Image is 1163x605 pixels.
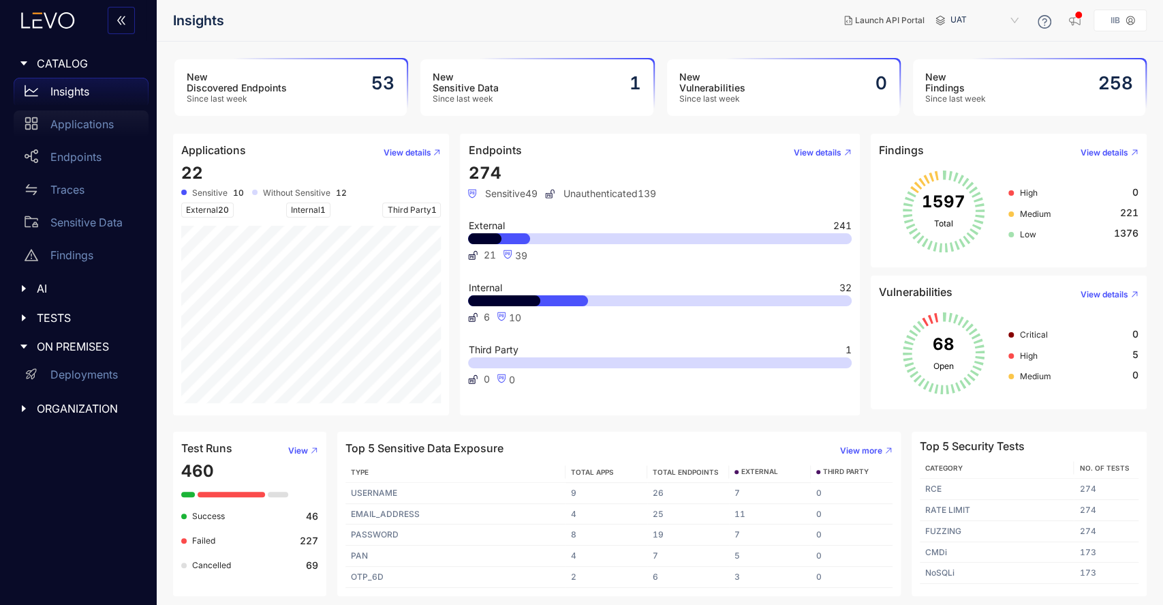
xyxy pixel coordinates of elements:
span: 0 [508,374,514,385]
h3: New Findings [925,72,986,93]
td: 173 [1074,542,1138,563]
span: Insights [173,13,224,29]
span: External [468,221,504,231]
td: 4 [565,546,647,567]
h4: Top 5 Sensitive Data Exposure [345,442,503,454]
span: Launch API Portal [855,16,925,25]
span: 1376 [1114,228,1138,239]
span: caret-right [19,342,29,351]
span: 22 [181,163,203,183]
span: Internal [468,283,501,293]
b: 10 [233,188,244,198]
span: Since last week [187,94,287,104]
span: warning [25,248,38,262]
span: CATALOG [37,57,138,70]
td: 0 [811,504,893,525]
span: 0 [483,374,489,385]
span: UAT [950,10,1021,31]
p: IIB [1111,16,1120,25]
div: AI [8,274,149,303]
span: Third Party [468,345,518,355]
td: 7 [647,546,729,567]
span: 1 [320,205,326,215]
td: 2 [565,567,647,588]
p: Applications [50,118,114,130]
span: caret-right [19,284,29,293]
b: 227 [300,535,318,546]
h2: 53 [371,73,394,93]
span: caret-right [19,59,29,68]
a: Deployments [14,361,149,394]
h4: Applications [181,144,246,156]
div: ON PREMISES [8,332,149,361]
span: Without Sensitive [263,188,330,198]
span: High [1019,188,1037,198]
span: AI [37,282,138,295]
h4: Top 5 Security Tests [920,440,1025,452]
span: THIRD PARTY [823,468,869,476]
td: OTP_6D [345,567,565,588]
button: View details [1070,142,1138,164]
div: TESTS [8,304,149,332]
span: View [288,446,308,456]
button: double-left [108,7,135,34]
span: 5 [1132,349,1138,360]
span: Cancelled [192,560,231,570]
span: Since last week [925,94,986,104]
span: Since last week [433,94,499,104]
b: 46 [306,511,318,522]
td: 173 [1074,563,1138,584]
div: ORGANIZATION [8,394,149,423]
td: 11 [729,504,811,525]
span: View details [794,148,841,158]
span: 460 [181,461,214,481]
div: CATALOG [8,49,149,78]
td: 26 [647,483,729,504]
td: PAN [345,546,565,567]
span: Sensitive [192,188,228,198]
h2: 1 [630,73,641,93]
a: Applications [14,110,149,143]
td: 0 [811,483,893,504]
a: Insights [14,78,149,110]
button: View details [783,142,852,164]
span: Critical [1019,329,1047,340]
h4: Vulnerabilities [879,286,952,298]
td: FUZZING [920,521,1074,542]
span: View more [840,446,882,456]
span: 0 [1132,187,1138,198]
td: 25 [647,504,729,525]
span: swap [25,183,38,196]
h2: 0 [875,73,887,93]
td: 7 [729,483,811,504]
td: 6 [647,567,729,588]
h4: Test Runs [181,442,232,454]
span: 221 [1120,207,1138,218]
span: 39 [514,250,527,261]
td: 274 [1074,479,1138,500]
span: Failed [192,535,215,546]
h3: New Sensitive Data [433,72,499,93]
h4: Findings [879,144,924,156]
td: RCE [920,479,1074,500]
span: EXTERNAL [741,468,778,476]
span: 32 [839,283,852,293]
span: Sensitive 49 [468,188,537,199]
button: Launch API Portal [833,10,935,31]
a: Findings [14,241,149,274]
span: 21 [483,250,495,261]
a: Traces [14,176,149,209]
span: 20 [218,205,229,215]
span: TYPE [351,468,369,476]
td: 5 [729,546,811,567]
span: Unauthenticated 139 [545,188,655,199]
span: External [181,203,234,218]
button: View [277,440,318,462]
td: 274 [1074,521,1138,542]
b: 12 [336,188,347,198]
span: 0 [1132,370,1138,381]
span: 0 [1132,329,1138,340]
span: caret-right [19,404,29,413]
span: 1 [846,345,852,355]
span: double-left [116,15,127,27]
